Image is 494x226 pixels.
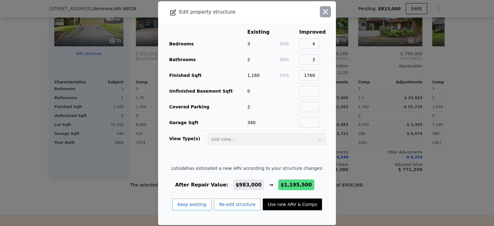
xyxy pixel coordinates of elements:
[247,120,256,125] span: 340
[168,99,247,115] td: Covered Parking
[247,104,250,109] span: 2
[168,52,247,67] td: Bathrooms
[281,182,312,188] span: $1,195,500
[168,131,207,145] td: View Type(s)
[172,199,212,210] button: Keep existing
[279,41,289,46] span: 33%
[263,199,322,210] button: Use new ARV & Comps
[171,165,323,171] span: Lotside has estimated a new ARV according to your structure changes:
[299,28,326,36] th: Improved
[158,8,300,16] div: Edit property structure
[279,57,289,62] span: 50%
[168,83,247,99] td: Unfinished Basement Sqft
[168,36,247,52] td: Bedrooms
[247,73,260,78] span: 1,160
[236,182,262,188] span: $983,000
[168,67,247,83] td: Finished Sqft
[279,73,289,78] span: 52%
[214,199,261,210] button: Re-edit structure
[171,181,323,189] div: After Repair Value: →
[247,41,250,46] span: 3
[247,28,279,36] th: Existing
[247,57,250,62] span: 2
[247,89,250,94] span: 0
[168,115,247,130] td: Garage Sqft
